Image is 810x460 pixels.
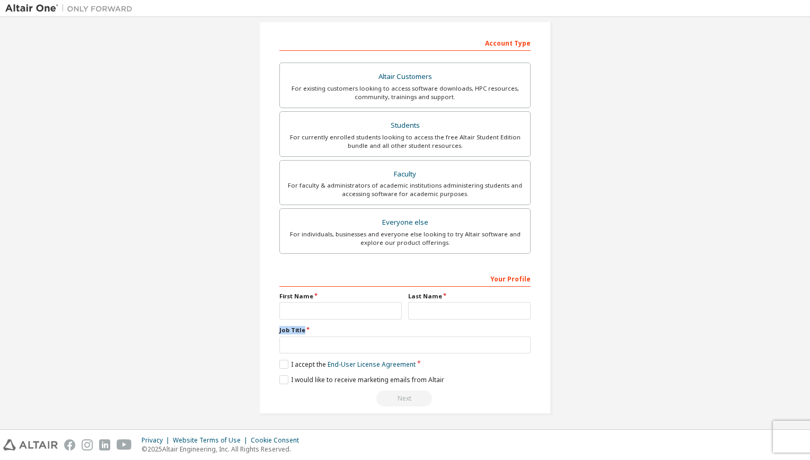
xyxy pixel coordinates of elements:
[142,436,173,445] div: Privacy
[279,292,402,300] label: First Name
[279,326,531,334] label: Job Title
[251,436,305,445] div: Cookie Consent
[117,439,132,450] img: youtube.svg
[286,181,524,198] div: For faculty & administrators of academic institutions administering students and accessing softwa...
[286,118,524,133] div: Students
[142,445,305,454] p: © 2025 Altair Engineering, Inc. All Rights Reserved.
[408,292,531,300] label: Last Name
[286,133,524,150] div: For currently enrolled students looking to access the free Altair Student Edition bundle and all ...
[286,69,524,84] div: Altair Customers
[279,360,416,369] label: I accept the
[279,270,531,287] div: Your Profile
[286,230,524,247] div: For individuals, businesses and everyone else looking to try Altair software and explore our prod...
[286,215,524,230] div: Everyone else
[3,439,58,450] img: altair_logo.svg
[5,3,138,14] img: Altair One
[286,167,524,182] div: Faculty
[279,34,531,51] div: Account Type
[328,360,416,369] a: End-User License Agreement
[279,375,444,384] label: I would like to receive marketing emails from Altair
[64,439,75,450] img: facebook.svg
[173,436,251,445] div: Website Terms of Use
[99,439,110,450] img: linkedin.svg
[82,439,93,450] img: instagram.svg
[286,84,524,101] div: For existing customers looking to access software downloads, HPC resources, community, trainings ...
[279,391,531,406] div: Read and acccept EULA to continue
